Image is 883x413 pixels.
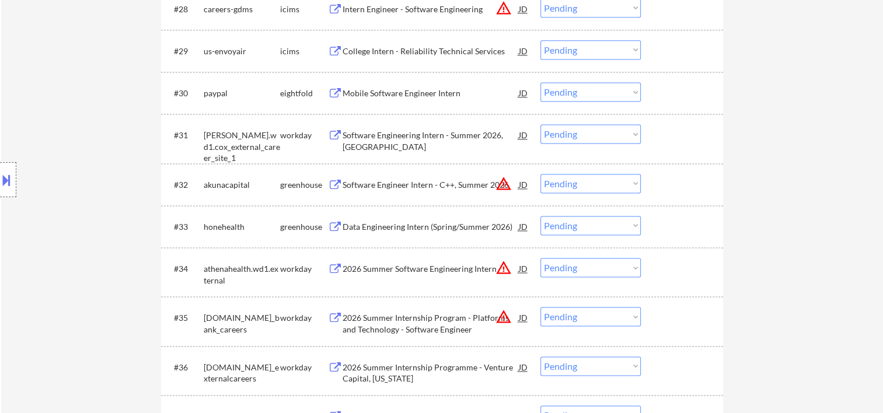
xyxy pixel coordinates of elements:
[343,263,519,275] div: 2026 Summer Software Engineering Intern
[495,309,512,325] button: warning_amber
[280,3,328,15] div: icims
[204,87,280,99] div: paypal
[343,312,519,335] div: 2026 Summer Internship Program - Platforms and Technology - Software Engineer
[280,45,328,57] div: icims
[518,216,529,237] div: JD
[204,263,280,286] div: athenahealth.wd1.external
[518,174,529,195] div: JD
[518,258,529,279] div: JD
[343,179,519,191] div: Software Engineer Intern - C++, Summer 2026
[204,179,280,191] div: akunacapital
[174,3,194,15] div: #28
[204,221,280,233] div: honehealth
[518,82,529,103] div: JD
[174,312,194,324] div: #35
[280,87,328,99] div: eightfold
[343,3,519,15] div: Intern Engineer - Software Engineering
[518,356,529,377] div: JD
[204,362,280,384] div: [DOMAIN_NAME]_externalcareers
[518,124,529,145] div: JD
[280,362,328,373] div: workday
[204,312,280,335] div: [DOMAIN_NAME]_bank_careers
[343,87,519,99] div: Mobile Software Engineer Intern
[343,129,519,152] div: Software Engineering Intern - Summer 2026, [GEOGRAPHIC_DATA]
[518,307,529,328] div: JD
[280,129,328,141] div: workday
[204,3,280,15] div: careers-gdms
[343,221,519,233] div: Data Engineering Intern (Spring/Summer 2026)
[518,40,529,61] div: JD
[280,263,328,275] div: workday
[174,45,194,57] div: #29
[343,362,519,384] div: 2026 Summer Internship Programme - Venture Capital, [US_STATE]
[280,312,328,324] div: workday
[280,221,328,233] div: greenhouse
[280,179,328,191] div: greenhouse
[495,260,512,276] button: warning_amber
[343,45,519,57] div: College Intern - Reliability Technical Services
[495,176,512,192] button: warning_amber
[204,129,280,164] div: [PERSON_NAME].wd1.cox_external_career_site_1
[174,362,194,373] div: #36
[204,45,280,57] div: us-envoyair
